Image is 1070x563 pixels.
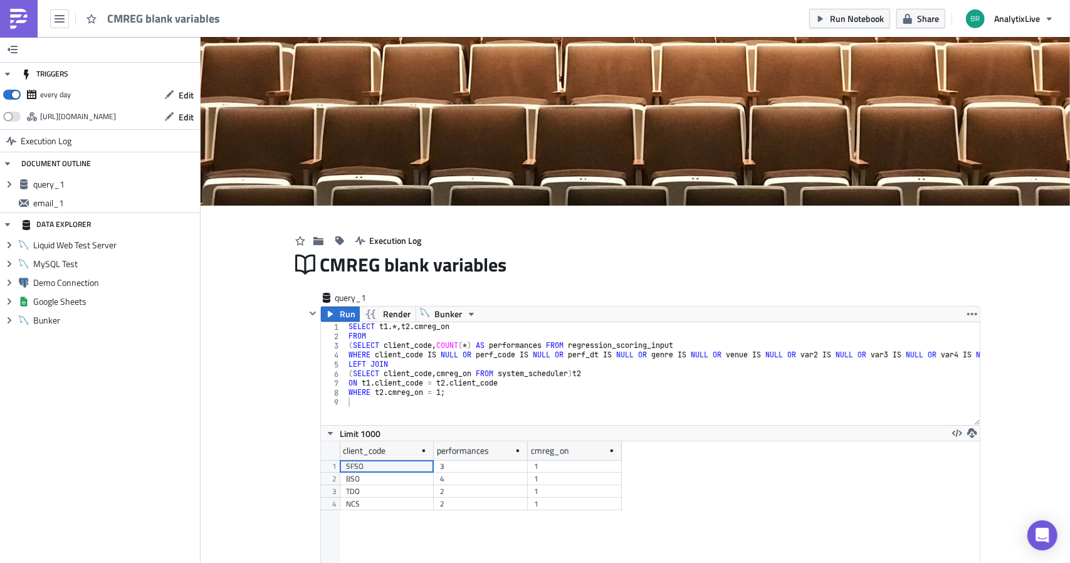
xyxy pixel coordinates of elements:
[5,5,654,15] p: {% endif %}
[346,485,427,498] div: TDO
[40,85,71,104] div: every day
[33,315,197,326] span: Bunker
[1027,520,1057,550] div: Open Intercom Messenger
[5,19,627,29] p: Here are some CMREG blank variable problems...
[21,152,91,175] div: DOCUMENT OUTLINE
[321,332,347,341] div: 2
[534,485,616,498] div: 1
[179,110,194,124] span: Edit
[370,234,422,247] span: Execution Log
[383,307,411,322] span: Render
[349,231,428,250] button: Execution Log
[33,277,197,288] span: Demo Connection
[5,5,654,15] body: Rich Text Area. Press ALT-0 for help.
[346,473,427,485] div: BSO
[416,307,481,322] button: Bunker
[440,460,522,473] div: 3
[107,11,221,26] span: CMREG blank variables
[33,197,197,209] span: email_1
[346,498,427,510] div: NCS
[965,8,986,29] img: Avatar
[9,9,29,29] img: PushMetrics
[534,473,616,485] div: 1
[320,253,508,276] span: CMREG blank variables
[21,130,71,152] span: Execution Log
[359,307,416,322] button: Render
[340,307,355,322] span: Run
[531,441,569,460] div: cmreg_on
[21,213,91,236] div: DATA EXPLORER
[343,441,386,460] div: client_code
[534,460,616,473] div: 1
[321,360,347,369] div: 5
[5,63,627,73] div: Analytix Management
[335,292,385,304] span: query_1
[179,88,194,102] span: Edit
[437,441,489,460] div: performances
[346,460,427,473] div: SFSO
[321,350,347,360] div: 4
[321,341,347,350] div: 3
[33,239,197,251] span: Liquid Web Test Server
[33,258,197,270] span: MySQL Test
[321,379,347,388] div: 7
[321,322,347,332] div: 1
[21,63,68,85] div: TRIGGERS
[440,498,522,510] div: 2
[321,388,347,397] div: 8
[917,12,939,25] span: Share
[321,397,347,407] div: 9
[958,5,1061,33] button: AnalytixLive
[305,306,320,321] button: Hide content
[534,498,616,510] div: 1
[321,307,360,322] button: Run
[321,369,347,379] div: 6
[809,9,890,28] button: Run Notebook
[201,37,1070,206] img: Cover Image
[321,426,385,441] button: Limit 1000
[158,85,200,105] button: Edit
[5,5,627,127] body: Rich Text Area. Press ALT-0 for help.
[40,107,116,126] div: https://pushmetrics.io/api/v1/report/8VlNn74lDj/webhook?token=2b6c8b79ddce4ababca27d0df19bec61
[158,107,200,127] button: Edit
[33,179,197,190] span: query_1
[340,427,380,440] span: Limit 1000
[5,53,627,63] div: Thanks
[5,5,654,15] p: {% if query_[DOMAIN_NAME]|length() > 0 %}
[5,33,627,43] div: {{ utils.html_table(query_[DOMAIN_NAME], align='auto' ) }}
[994,12,1040,25] span: AnalytixLive
[440,485,522,498] div: 2
[33,296,197,307] span: Google Sheets
[434,307,462,322] span: Bunker
[896,9,945,28] button: Share
[830,12,884,25] span: Run Notebook
[440,473,522,485] div: 4
[5,5,627,15] p: Hello,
